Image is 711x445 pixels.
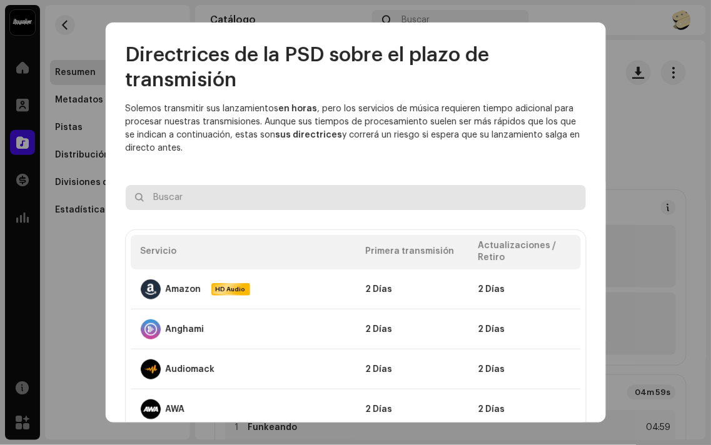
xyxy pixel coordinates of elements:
[468,349,581,389] td: 2 Días
[468,269,581,309] td: 2 Días
[126,185,586,210] input: Buscar
[213,284,249,294] span: HD Audio
[279,104,318,113] b: en horas
[356,389,468,429] td: 2 Días
[166,324,204,334] div: Anghami
[468,389,581,429] td: 2 Días
[468,235,581,269] th: Actualizaciones / Retiro
[356,269,468,309] td: 2 Días
[166,404,185,414] div: AWA
[356,349,468,389] td: 2 Días
[131,235,356,269] th: Servicio
[356,235,468,269] th: Primera transmisión
[356,309,468,349] td: 2 Días
[166,364,215,374] div: Audiomack
[126,42,586,92] h2: Directrices de la PSD sobre el plazo de transmisión
[166,284,201,294] div: Amazon
[468,309,581,349] td: 2 Días
[126,102,586,155] p: Solemos transmitir sus lanzamientos , pero los servicios de música requieren tiempo adicional par...
[276,131,343,139] b: sus directrices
